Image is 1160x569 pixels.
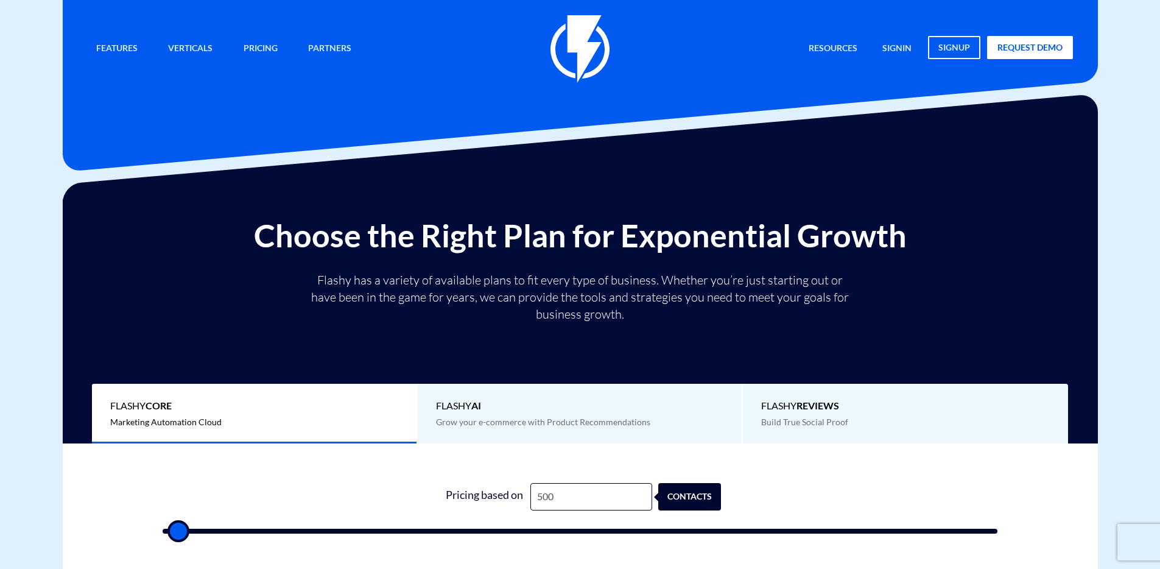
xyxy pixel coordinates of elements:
span: Marketing Automation Cloud [110,417,222,427]
a: Resources [800,36,866,62]
a: Partners [299,36,360,62]
a: Features [87,36,147,62]
b: Core [146,400,172,411]
a: signup [928,36,980,59]
span: Flashy [761,399,1050,413]
h2: Choose the Right Plan for Exponential Growth [72,218,1089,253]
span: Flashy [436,399,724,413]
a: signin [873,36,921,62]
span: Build True Social Proof [761,417,848,427]
p: Flashy has a variety of available plans to fit every type of business. Whether you’re just starti... [306,272,854,323]
b: AI [471,400,481,411]
b: REVIEWS [796,400,839,411]
a: Pricing [234,36,287,62]
div: Pricing based on [439,483,530,511]
span: Grow your e-commerce with Product Recommendations [436,417,650,427]
a: Verticals [159,36,222,62]
a: request demo [987,36,1073,59]
span: Flashy [110,399,398,413]
div: contacts [666,483,729,511]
